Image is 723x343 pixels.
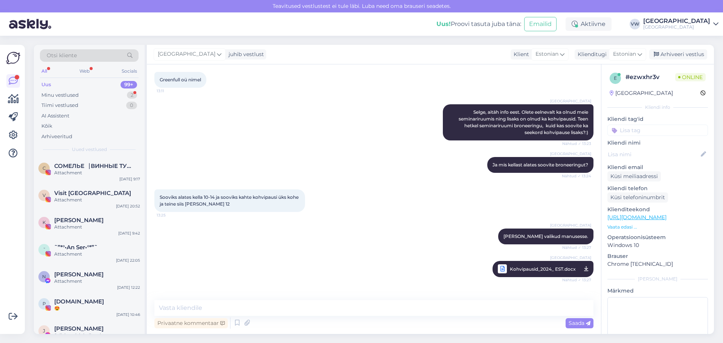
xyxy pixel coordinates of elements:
[54,305,140,312] div: 😍
[54,244,98,251] span: ˜”*°•An Ser•°*”˜
[54,325,104,332] span: Jaanika Aasav
[607,192,668,203] div: Küsi telefoninumbrit
[127,91,137,99] div: 2
[566,17,612,31] div: Aktiivne
[54,197,140,203] div: Attachment
[54,298,104,305] span: Päevapraad.ee
[120,66,139,76] div: Socials
[562,275,591,285] span: Nähtud ✓ 13:27
[43,165,46,171] span: С
[157,88,185,94] span: 13:11
[675,73,706,81] span: Online
[42,274,46,279] span: N
[625,73,675,82] div: # ezwxhr3v
[569,320,590,326] span: Saada
[41,112,69,120] div: AI Assistent
[608,150,699,159] input: Lisa nimi
[607,233,708,241] p: Operatsioonisüsteem
[550,255,591,261] span: [GEOGRAPHIC_DATA]
[72,146,107,153] span: Uued vestlused
[120,81,137,88] div: 99+
[562,173,591,179] span: Nähtud ✓ 13:24
[607,206,708,213] p: Klienditeekond
[607,184,708,192] p: Kliendi telefon
[43,192,46,198] span: V
[607,163,708,171] p: Kliendi email
[157,212,185,218] span: 13:25
[54,224,140,230] div: Attachment
[117,285,140,290] div: [DATE] 12:22
[575,50,607,58] div: Klienditugi
[562,141,591,146] span: Nähtud ✓ 13:23
[503,233,588,239] span: [PERSON_NAME] valikud manusesse.
[614,75,617,81] span: e
[607,224,708,230] p: Vaata edasi ...
[607,287,708,295] p: Märkmed
[607,214,667,221] a: [URL][DOMAIN_NAME]
[550,223,591,228] span: [GEOGRAPHIC_DATA]
[116,258,140,263] div: [DATE] 22:05
[643,18,718,30] a: [GEOGRAPHIC_DATA][GEOGRAPHIC_DATA]
[643,18,710,24] div: [GEOGRAPHIC_DATA]
[610,89,673,97] div: [GEOGRAPHIC_DATA]
[43,247,46,252] span: ˜
[116,203,140,209] div: [DATE] 20:52
[562,245,591,250] span: Nähtud ✓ 13:27
[511,50,529,58] div: Klient
[630,19,640,29] div: VW
[126,102,137,109] div: 0
[160,194,300,207] span: Sooviks alates kella 10-14 ja sooviks kahte kohvipausi üks kohe ja teine siis [PERSON_NAME] 12
[550,151,591,157] span: [GEOGRAPHIC_DATA]
[649,49,707,59] div: Arhiveeri vestlus
[40,66,49,76] div: All
[607,252,708,260] p: Brauser
[118,230,140,236] div: [DATE] 9:42
[607,241,708,249] p: Windows 10
[41,81,51,88] div: Uus
[158,50,215,58] span: [GEOGRAPHIC_DATA]
[43,301,46,306] span: P
[54,332,140,339] div: Selleks tuleb helistada
[493,162,588,168] span: Ja mis kellast alates soovite broneeringut?
[607,139,708,147] p: Kliendi nimi
[607,171,661,181] div: Küsi meiliaadressi
[119,176,140,182] div: [DATE] 9:17
[54,251,140,258] div: Attachment
[154,318,228,328] div: Privaatne kommentaar
[54,271,104,278] span: Nele Grandberg
[54,163,133,169] span: СОМЕЛЬЕ⎹ ВИННЫЕ ТУРЫ | ДЕГУСТАЦИИ В ТАЛЛИННЕ
[54,278,140,285] div: Attachment
[607,276,708,282] div: [PERSON_NAME]
[116,312,140,317] div: [DATE] 10:46
[436,20,451,27] b: Uus!
[47,52,77,59] span: Otsi kliente
[78,66,91,76] div: Web
[43,220,46,225] span: K
[493,261,593,277] a: [GEOGRAPHIC_DATA]Kohvipausid_2024_ EST.docxNähtud ✓ 13:27
[41,91,79,99] div: Minu vestlused
[6,51,20,65] img: Askly Logo
[550,98,591,104] span: [GEOGRAPHIC_DATA]
[613,50,636,58] span: Estonian
[607,104,708,111] div: Kliendi info
[607,260,708,268] p: Chrome [TECHNICAL_ID]
[54,217,104,224] span: Katri Kägo
[459,109,589,135] span: Selge, aitäh info eest. Olete eelnevalt ka olnud meie seminariruumis ning lisaks on olnud ka kohv...
[41,122,52,130] div: Kõik
[607,115,708,123] p: Kliendi tag'id
[436,20,521,29] div: Proovi tasuta juba täna:
[43,328,45,334] span: J
[535,50,558,58] span: Estonian
[524,17,557,31] button: Emailid
[54,190,131,197] span: Visit Pärnu
[510,264,576,274] span: Kohvipausid_2024_ EST.docx
[160,77,201,82] span: Greenfull oü nimel
[41,102,78,109] div: Tiimi vestlused
[643,24,710,30] div: [GEOGRAPHIC_DATA]
[226,50,264,58] div: juhib vestlust
[607,125,708,136] input: Lisa tag
[41,133,72,140] div: Arhiveeritud
[54,169,140,176] div: Attachment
